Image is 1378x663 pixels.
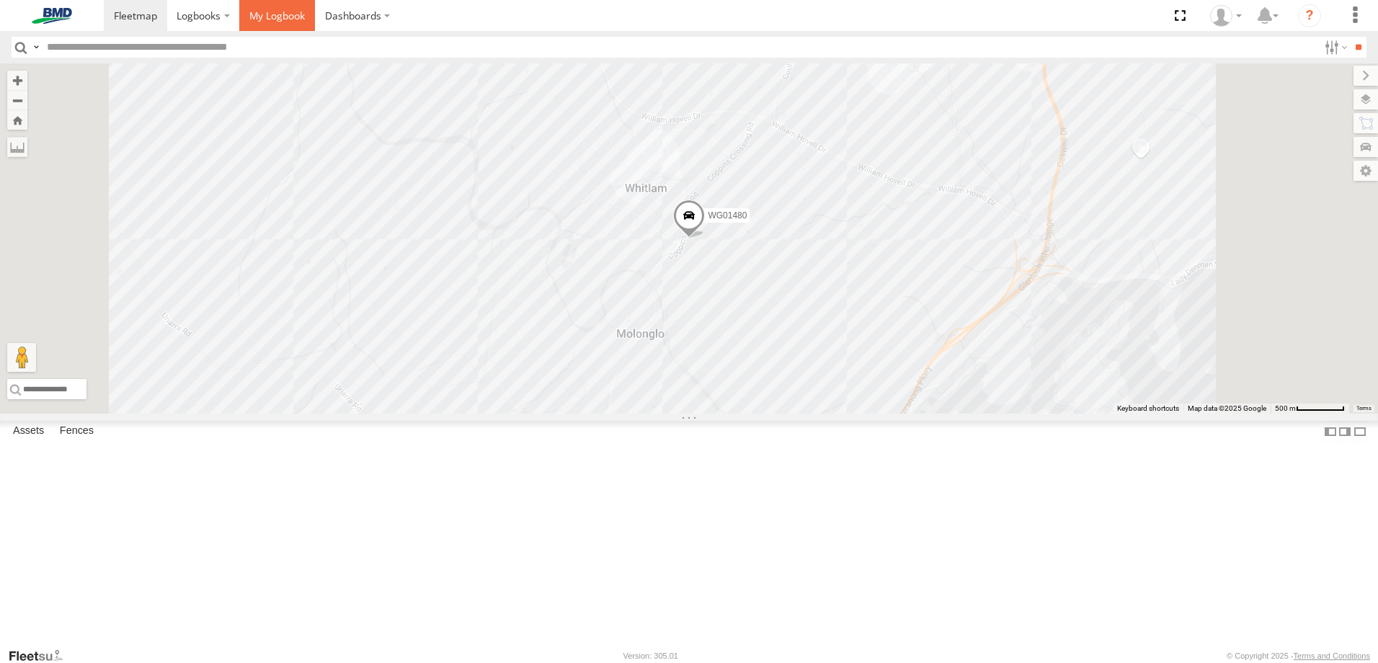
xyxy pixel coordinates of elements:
[30,37,42,58] label: Search Query
[53,422,101,442] label: Fences
[1323,421,1338,442] label: Dock Summary Table to the Left
[6,422,51,442] label: Assets
[1227,651,1370,660] div: © Copyright 2025 -
[708,210,747,221] span: WG01480
[1338,421,1352,442] label: Dock Summary Table to the Right
[1356,406,1372,411] a: Terms
[7,137,27,157] label: Measure
[1353,421,1367,442] label: Hide Summary Table
[1271,404,1349,414] button: Map scale: 500 m per 64 pixels
[7,90,27,110] button: Zoom out
[1353,161,1378,181] label: Map Settings
[8,649,74,663] a: Visit our Website
[1117,404,1179,414] button: Keyboard shortcuts
[14,8,89,24] img: bmd-logo.svg
[7,343,36,372] button: Drag Pegman onto the map to open Street View
[1188,404,1266,412] span: Map data ©2025 Google
[1205,5,1247,27] div: Matthew Gaiter
[7,110,27,130] button: Zoom Home
[1319,37,1350,58] label: Search Filter Options
[623,651,678,660] div: Version: 305.01
[1294,651,1370,660] a: Terms and Conditions
[7,71,27,90] button: Zoom in
[1298,4,1321,27] i: ?
[1275,404,1296,412] span: 500 m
